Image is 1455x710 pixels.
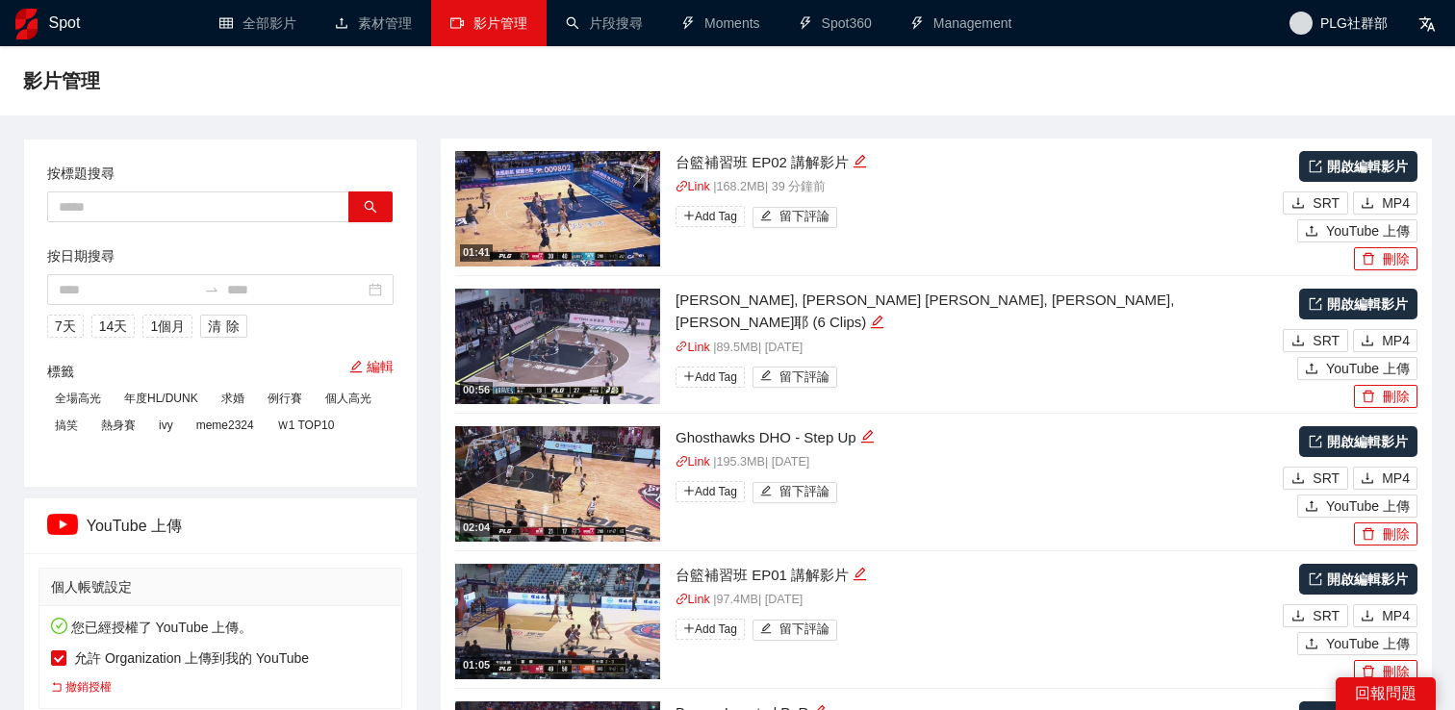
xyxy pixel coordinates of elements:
span: delete [1362,390,1375,405]
img: logo [15,9,38,39]
span: delete [1362,665,1375,680]
span: upload [1305,362,1318,377]
span: edit [760,369,773,384]
span: MP4 [1382,330,1410,351]
a: 開啟編輯影片 [1299,564,1417,595]
span: meme2324 [189,415,262,436]
span: 熱身賽 [93,415,143,436]
img: 4e55aa5f-f764-4477-b4b1-90fb73f047c6.jpg [455,564,660,679]
span: download [1291,471,1305,487]
span: upload [1305,224,1318,240]
span: export [1309,160,1322,173]
span: video-camera [450,16,464,30]
span: check-circle [51,618,67,634]
button: downloadSRT [1283,329,1348,352]
div: 台籃補習班 EP02 講解影片 [676,151,1278,174]
span: search [364,200,377,216]
button: uploadYouTube 上傳 [1297,632,1417,655]
span: SRT [1313,192,1340,214]
span: plus [683,370,695,382]
a: 撤銷授權 [51,678,112,697]
p: | 195.3 MB | [DATE] [676,453,1278,472]
div: 台籃補習班 EP01 講解影片 [676,564,1278,587]
span: 影片管理 [473,15,527,31]
a: thunderboltSpot360 [799,15,872,31]
img: ipTCn+eVMsQAAAAASUVORK5CYII= [47,514,78,535]
span: 7 [55,316,63,337]
span: MP4 [1382,468,1410,489]
span: edit [853,154,867,168]
span: 全場高光 [47,388,109,409]
div: 編輯 [870,311,884,334]
a: 開啟編輯影片 [1299,151,1417,182]
button: downloadSRT [1283,467,1348,490]
button: delete刪除 [1354,385,1417,408]
span: edit [349,360,363,373]
span: SRT [1313,605,1340,626]
span: 個人高光 [318,388,379,409]
div: 02:04 [460,520,493,536]
button: edit留下評論 [753,367,838,388]
span: SRT [1313,330,1340,351]
span: delete [1362,252,1375,267]
div: Ghosthawks DHO - Step Up [676,426,1278,449]
button: delete刪除 [1354,660,1417,683]
span: download [1361,334,1374,349]
div: 編輯 [853,564,867,587]
a: linkLink [676,455,710,469]
button: downloadMP4 [1353,191,1417,215]
button: uploadYouTube 上傳 [1297,494,1417,518]
span: link [676,341,688,353]
p: | 168.2 MB | 39 分鐘前 [676,178,1278,197]
span: MP4 [1382,605,1410,626]
span: link [676,180,688,192]
p: | 89.5 MB | [DATE] [676,339,1278,358]
span: link [676,455,688,468]
span: download [1361,471,1374,487]
button: 清除 [200,315,247,338]
span: plus [683,485,695,496]
span: edit [760,485,773,499]
button: 1個月 [142,315,192,338]
span: MP4 [1382,192,1410,214]
img: 39c0b022-d33d-44ff-95c5-f5caea8281e0.jpg [455,151,660,266]
span: edit [760,622,773,637]
a: linkLink [676,180,710,193]
div: YouTube 上傳 [47,498,394,553]
a: linkLink [676,341,710,354]
span: 允許 Organization 上傳到我的 YouTube [66,647,317,669]
span: Ｗ1 TOP10 [269,415,343,436]
button: 7天 [47,315,84,338]
span: download [1361,196,1374,212]
button: downloadMP4 [1353,604,1417,627]
span: SRT [1313,468,1340,489]
span: download [1291,334,1305,349]
button: uploadYouTube 上傳 [1297,357,1417,380]
span: 影片管理 [23,65,100,96]
div: [PERSON_NAME], [PERSON_NAME] [PERSON_NAME], [PERSON_NAME], [PERSON_NAME]耶 (6 Clips) [676,289,1278,334]
span: to [204,282,219,297]
div: 01:05 [460,657,493,673]
label: 按日期搜尋 [47,245,115,266]
button: downloadSRT [1283,191,1348,215]
div: 個人帳號設定 [51,569,390,605]
button: edit留下評論 [753,207,838,228]
img: 95e1cc92-7af7-43ff-ad3c-00140f24bcc4.jpg [455,289,660,404]
span: download [1291,609,1305,624]
div: 您已經授權了 YouTube 上傳。 [51,617,390,697]
a: 開啟編輯影片 [1299,426,1417,457]
a: 編輯 [349,359,394,374]
a: search片段搜尋 [566,15,643,31]
span: download [1291,196,1305,212]
button: edit留下評論 [753,482,838,503]
span: export [1309,435,1322,448]
button: uploadYouTube 上傳 [1297,219,1417,242]
p: | 97.4 MB | [DATE] [676,591,1278,610]
span: export [1309,572,1322,586]
span: Add Tag [676,619,745,640]
img: 9c8a9271-a80b-42a4-bdab-59399c866fb7.jpg [455,426,660,542]
button: delete刪除 [1354,247,1417,270]
a: thunderboltMoments [681,15,760,31]
a: 開啟編輯影片 [1299,289,1417,319]
span: edit [860,429,875,444]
